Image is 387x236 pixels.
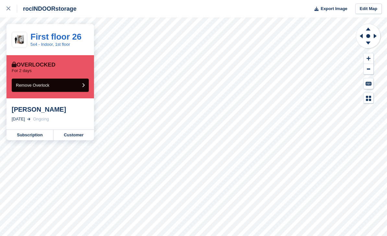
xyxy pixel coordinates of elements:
[12,68,31,73] p: For 2 days
[33,116,49,122] div: Ongoing
[53,130,94,140] a: Customer
[30,32,81,42] a: First floor 26
[12,62,55,68] div: Overlocked
[321,6,347,12] span: Export Image
[355,4,382,14] a: Edit Map
[364,53,373,64] button: Zoom In
[17,5,76,13] div: rocINDOORstorage
[364,78,373,89] button: Keyboard Shortcuts
[364,93,373,104] button: Map Legend
[30,42,70,47] a: 5x4 - Indoor, 1st floor
[16,83,49,88] span: Remove Overlock
[311,4,347,14] button: Export Image
[12,79,89,92] button: Remove Overlock
[27,118,30,120] img: arrow-right-light-icn-cde0832a797a2874e46488d9cf13f60e5c3a73dbe684e267c42b8395dfbc2abf.svg
[12,116,25,122] div: [DATE]
[364,64,373,75] button: Zoom Out
[12,106,89,113] div: [PERSON_NAME]
[6,130,53,140] a: Subscription
[12,34,27,45] img: 20-sqft-unit.jpg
